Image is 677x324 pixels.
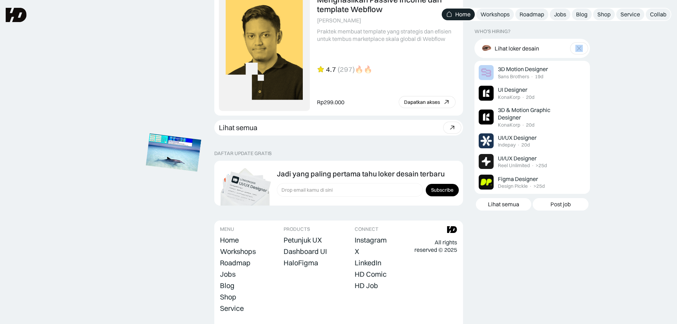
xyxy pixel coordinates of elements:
[498,74,529,80] div: Sans Brothers
[220,246,256,256] a: Workshops
[220,281,235,291] a: Blog
[476,103,589,131] a: Job Image3D & Motion Graphic DesignerKonaKorp·20d
[220,303,244,313] a: Service
[593,9,615,20] a: Shop
[220,292,236,302] a: Shop
[480,11,510,18] div: Workshops
[355,226,378,232] div: CONNECT
[355,247,359,256] div: X
[284,236,322,244] div: Petunjuk UX
[476,9,514,20] a: Workshops
[355,235,387,245] a: Instagram
[616,9,644,20] a: Service
[317,99,344,106] div: Rp299.000
[498,134,537,141] div: UI/UX Designer
[476,198,532,211] a: Lihat semua
[220,304,244,313] div: Service
[529,183,532,189] div: ·
[474,28,510,34] div: WHO’S HIRING?
[355,281,378,290] div: HD Job
[498,94,520,100] div: KonaKorp
[220,269,236,279] a: Jobs
[533,183,545,189] div: >25d
[284,247,327,256] div: Dashboard UI
[498,122,520,128] div: KonaKorp
[355,270,387,278] div: HD Comic
[488,201,519,208] div: Lihat semua
[498,183,528,189] div: Design Pickle
[550,201,571,208] div: Post job
[526,122,534,128] div: 20d
[219,123,257,132] div: Lihat semua
[479,86,494,101] img: Job Image
[526,94,534,100] div: 20d
[498,106,571,121] div: 3D & Motion Graphic Designer
[277,170,445,178] div: Jadi yang paling pertama tahu loker desain terbaru
[576,11,587,18] div: Blog
[399,96,456,108] a: Dapatkan akses
[498,65,548,73] div: 3D Motion Designer
[284,226,310,232] div: PRODUCTS
[495,44,539,52] div: Lihat loker desain
[214,120,463,136] a: Lihat semua
[498,86,527,94] div: UI Designer
[521,142,530,148] div: 20d
[498,142,516,148] div: Indepay
[531,163,534,169] div: ·
[479,110,494,124] img: Job Image
[533,198,589,211] a: Post job
[277,183,423,197] input: Drop email kamu di sini
[426,184,459,196] input: Subscribe
[522,94,525,100] div: ·
[476,131,589,151] a: Job ImageUI/UX DesignerIndepay·20d
[476,62,589,83] a: Job Image3D Motion DesignerSans Brothers·19d
[522,122,525,128] div: ·
[355,258,381,268] a: LinkedIn
[498,175,538,182] div: Figma Designer
[220,226,234,232] div: MENU
[414,239,457,254] div: All rights reserved © 2025
[535,74,543,80] div: 19d
[355,246,359,256] a: X
[355,281,378,291] a: HD Job
[220,247,256,256] div: Workshops
[220,235,239,245] a: Home
[646,9,671,20] a: Collab
[550,9,570,20] a: Jobs
[515,9,548,20] a: Roadmap
[572,9,592,20] a: Blog
[284,259,318,267] div: HaloFigma
[498,154,537,162] div: UI/UX Designer
[476,83,589,103] a: Job ImageUI DesignerKonaKorp·20d
[479,154,494,169] img: Job Image
[355,269,387,279] a: HD Comic
[355,259,381,267] div: LinkedIn
[214,150,272,156] div: DAFTAR UPDATE GRATIS
[220,236,239,244] div: Home
[277,183,459,197] form: Form Subscription
[597,11,611,18] div: Shop
[220,270,236,278] div: Jobs
[220,281,235,290] div: Blog
[442,9,475,20] a: Home
[554,11,566,18] div: Jobs
[650,11,666,18] div: Collab
[220,293,236,301] div: Shop
[355,236,387,244] div: Instagram
[284,246,327,256] a: Dashboard UI
[620,11,640,18] div: Service
[476,151,589,172] a: Job ImageUI/UX DesignerReel Unlimited·>25d
[479,133,494,148] img: Job Image
[531,74,533,80] div: ·
[498,163,530,169] div: Reel Unlimited
[220,258,251,268] a: Roadmap
[284,235,322,245] a: Petunjuk UX
[536,163,547,169] div: >25d
[220,259,251,267] div: Roadmap
[455,11,471,18] div: Home
[476,172,589,192] a: Job ImageFigma DesignerDesign Pickle·>25d
[479,175,494,190] img: Job Image
[517,142,520,148] div: ·
[479,65,494,80] img: Job Image
[284,258,318,268] a: HaloFigma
